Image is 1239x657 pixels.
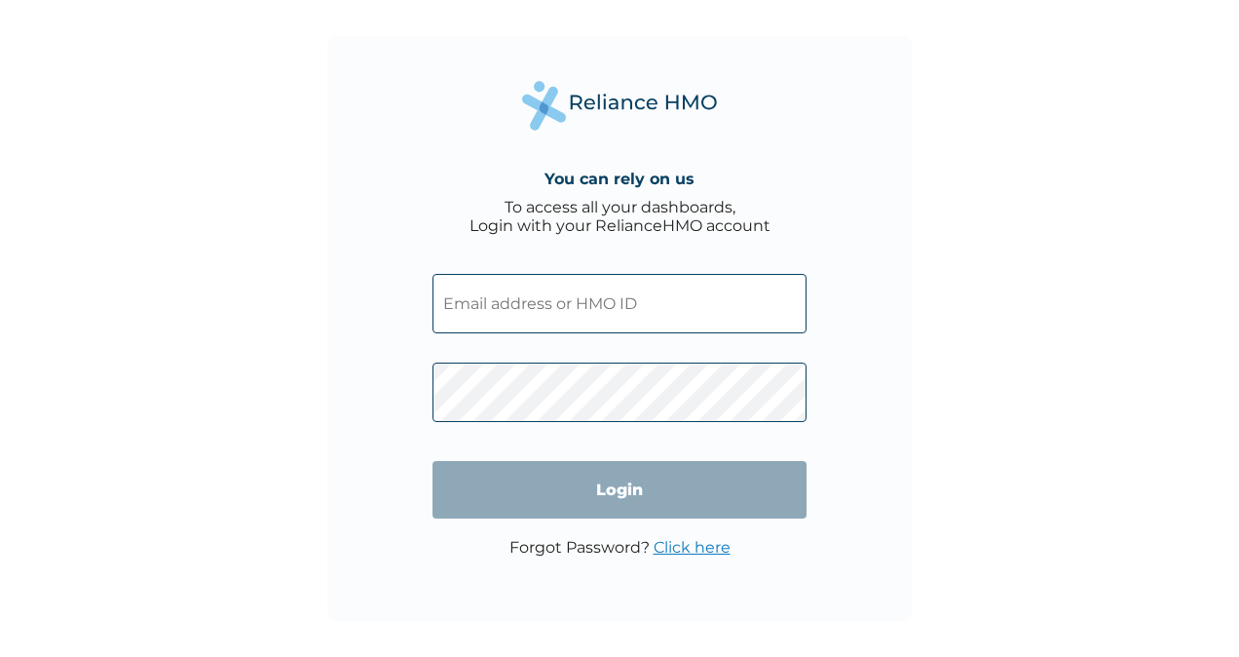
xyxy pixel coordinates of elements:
[432,461,807,519] input: Login
[654,538,731,557] a: Click here
[522,81,717,131] img: Reliance Health's Logo
[509,538,731,557] p: Forgot Password?
[469,198,770,235] div: To access all your dashboards, Login with your RelianceHMO account
[544,170,695,188] h4: You can rely on us
[432,274,807,333] input: Email address or HMO ID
